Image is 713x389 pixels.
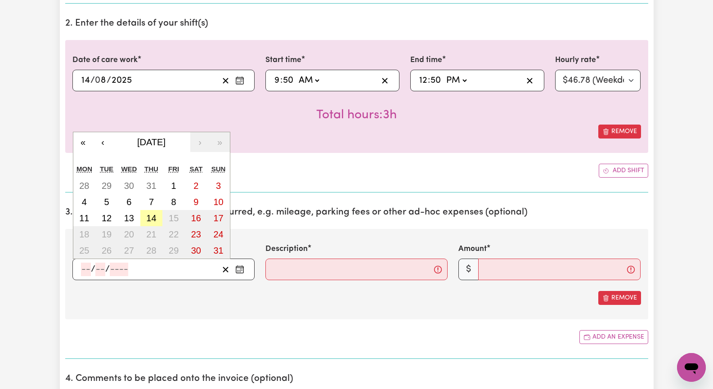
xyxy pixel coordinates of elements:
button: August 28, 2025 [140,242,163,259]
label: Start time [265,54,301,66]
h2: 2. Enter the details of your shift(s) [65,18,648,29]
label: Date of care work [72,54,138,66]
button: August 17, 2025 [207,210,230,226]
button: Enter the date of care work [233,74,247,87]
span: : [428,76,430,85]
abbr: Friday [168,165,179,173]
button: August 22, 2025 [162,226,185,242]
button: Remove this shift [598,125,641,139]
button: July 29, 2025 [95,178,118,194]
span: / [90,76,95,85]
button: August 10, 2025 [207,194,230,210]
abbr: August 1, 2025 [171,181,176,191]
abbr: Monday [76,165,92,173]
abbr: August 6, 2025 [126,197,131,207]
abbr: August 27, 2025 [124,246,134,255]
label: Amount [458,243,487,255]
abbr: Wednesday [121,165,137,173]
abbr: August 22, 2025 [169,229,179,239]
label: End time [410,54,442,66]
input: -- [95,74,107,87]
abbr: August 2, 2025 [193,181,198,191]
button: August 20, 2025 [118,226,140,242]
button: August 8, 2025 [162,194,185,210]
button: Add another expense [579,330,648,344]
abbr: August 15, 2025 [169,213,179,223]
abbr: August 18, 2025 [79,229,89,239]
button: August 4, 2025 [73,194,96,210]
button: Remove this expense [598,291,641,305]
button: August 9, 2025 [185,194,207,210]
abbr: August 29, 2025 [169,246,179,255]
abbr: August 10, 2025 [213,197,223,207]
span: [DATE] [137,137,166,147]
button: » [210,132,230,152]
h2: 4. Comments to be placed onto the invoice (optional) [65,373,648,385]
span: 0 [95,76,100,85]
button: Add another shift [599,164,648,178]
button: [DATE] [113,132,190,152]
abbr: August 12, 2025 [102,213,112,223]
abbr: Sunday [211,165,226,173]
span: / [105,264,110,274]
button: August 29, 2025 [162,242,185,259]
button: August 5, 2025 [95,194,118,210]
button: August 24, 2025 [207,226,230,242]
abbr: August 11, 2025 [79,213,89,223]
abbr: August 17, 2025 [213,213,223,223]
abbr: July 28, 2025 [79,181,89,191]
input: -- [274,74,280,87]
input: ---- [111,74,132,87]
input: -- [81,74,90,87]
input: -- [81,263,91,276]
input: ---- [110,263,128,276]
button: August 2, 2025 [185,178,207,194]
span: $ [458,259,479,280]
button: August 15, 2025 [162,210,185,226]
button: August 7, 2025 [140,194,163,210]
button: July 30, 2025 [118,178,140,194]
button: August 11, 2025 [73,210,96,226]
abbr: August 23, 2025 [191,229,201,239]
button: August 30, 2025 [185,242,207,259]
label: Hourly rate [555,54,596,66]
button: August 16, 2025 [185,210,207,226]
button: August 18, 2025 [73,226,96,242]
input: -- [430,74,442,87]
abbr: August 14, 2025 [146,213,156,223]
button: August 6, 2025 [118,194,140,210]
abbr: August 3, 2025 [216,181,221,191]
button: August 12, 2025 [95,210,118,226]
span: Total hours worked: 3 hours [316,109,397,121]
input: -- [419,74,428,87]
button: August 21, 2025 [140,226,163,242]
span: / [91,264,95,274]
button: Clear date [219,263,233,276]
button: August 13, 2025 [118,210,140,226]
abbr: July 31, 2025 [146,181,156,191]
span: / [107,76,111,85]
button: August 19, 2025 [95,226,118,242]
button: « [73,132,93,152]
button: July 28, 2025 [73,178,96,194]
abbr: August 25, 2025 [79,246,89,255]
button: Enter the date of expense [233,263,247,276]
button: August 31, 2025 [207,242,230,259]
abbr: August 19, 2025 [102,229,112,239]
h2: 3. Include any additional expenses incurred, e.g. mileage, parking fees or other ad-hoc expenses ... [65,207,648,218]
abbr: July 30, 2025 [124,181,134,191]
abbr: August 26, 2025 [102,246,112,255]
input: -- [283,74,294,87]
abbr: July 29, 2025 [102,181,112,191]
button: August 1, 2025 [162,178,185,194]
abbr: August 30, 2025 [191,246,201,255]
button: ‹ [93,132,113,152]
button: August 26, 2025 [95,242,118,259]
button: July 31, 2025 [140,178,163,194]
abbr: August 16, 2025 [191,213,201,223]
abbr: Tuesday [100,165,113,173]
abbr: August 13, 2025 [124,213,134,223]
abbr: August 7, 2025 [149,197,154,207]
abbr: August 4, 2025 [82,197,87,207]
span: : [280,76,283,85]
